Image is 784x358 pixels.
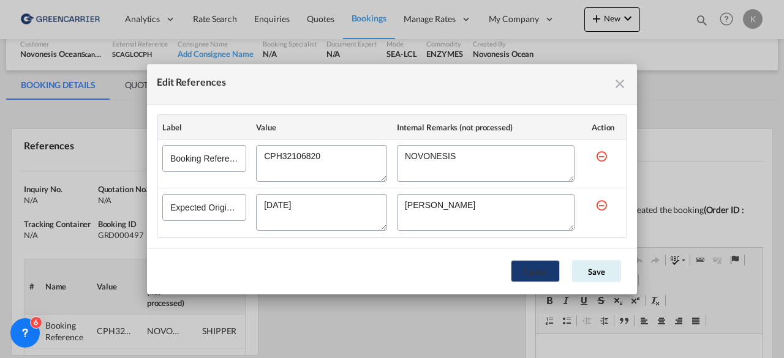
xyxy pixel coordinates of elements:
[612,76,627,91] md-icon: icon-close fg-AAA8AD cursor
[251,115,392,140] th: Value
[595,150,608,162] md-icon: icon-minus-circle-outline red-400-fg s20 cursor mr-5
[572,260,621,282] button: Save
[579,115,627,140] th: Action
[511,260,560,282] button: Cancel
[157,74,226,94] div: Edit References
[595,199,608,211] md-icon: icon-minus-circle-outline red-400-fg s20 cursor mr-5
[12,12,214,25] body: Editor, editor10
[162,194,246,221] input: Expected Origin Ready Date
[392,115,579,140] th: Internal Remarks (not processed)
[147,64,637,294] md-dialog: Edit References
[157,115,251,140] th: Label
[162,145,246,172] input: Booking Reference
